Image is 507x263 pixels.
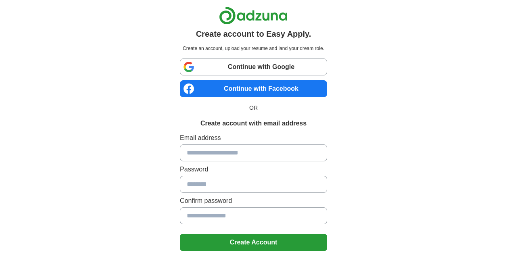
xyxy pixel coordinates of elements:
label: Email address [180,133,327,143]
img: Adzuna logo [219,6,288,25]
a: Continue with Google [180,58,327,75]
label: Password [180,165,327,174]
span: OR [244,104,263,112]
a: Continue with Facebook [180,80,327,97]
h1: Create account to Easy Apply. [196,28,311,40]
p: Create an account, upload your resume and land your dream role. [182,45,325,52]
button: Create Account [180,234,327,251]
label: Confirm password [180,196,327,206]
h1: Create account with email address [200,119,307,128]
